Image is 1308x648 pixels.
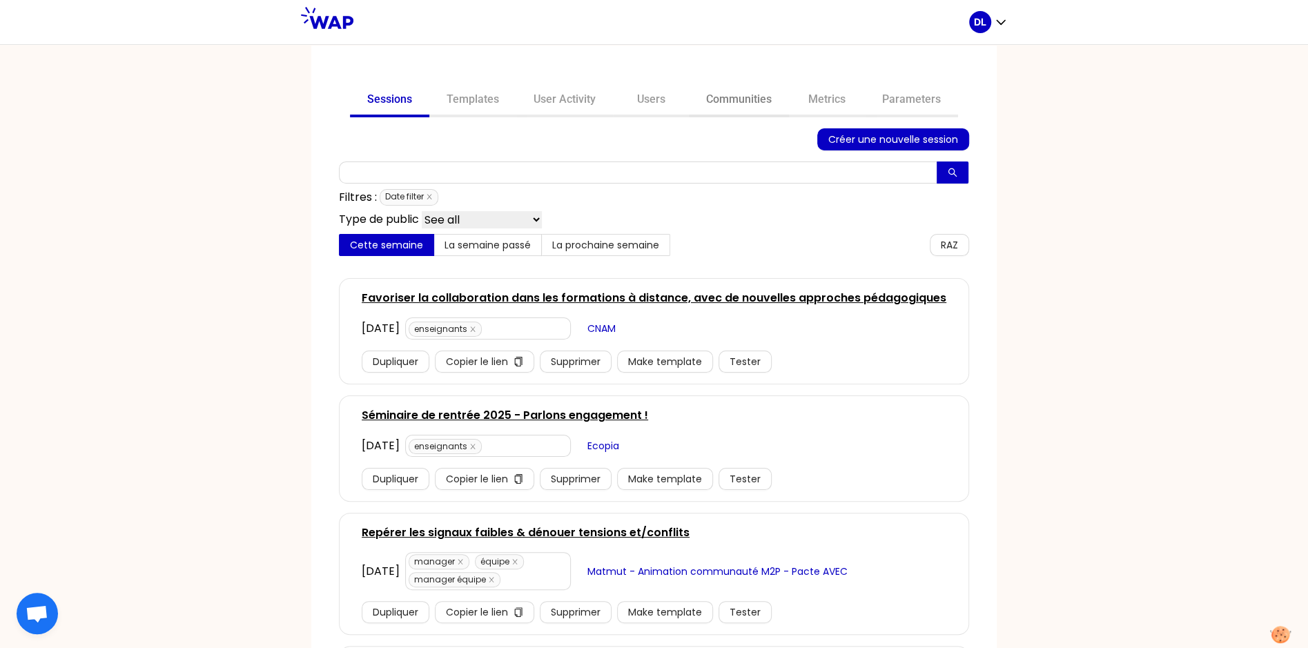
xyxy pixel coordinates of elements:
[409,439,482,454] span: enseignants
[617,468,713,490] button: Make template
[362,563,400,580] div: [DATE]
[617,351,713,373] button: Make template
[362,468,429,490] button: Dupliquer
[362,290,946,306] a: Favoriser la collaboration dans les formations à distance, avec de nouvelles approches pédagogiques
[409,322,482,337] span: enseignants
[719,351,772,373] button: Tester
[865,84,958,117] a: Parameters
[730,605,761,620] span: Tester
[475,554,524,569] span: équipe
[488,576,495,583] span: close
[613,84,689,117] a: Users
[469,443,476,450] span: close
[719,601,772,623] button: Tester
[514,607,523,618] span: copy
[628,354,702,369] span: Make template
[551,605,601,620] span: Supprimer
[362,524,690,541] a: Repérer les signaux faibles & dénouer tensions et/conflits
[350,84,429,117] a: Sessions
[576,317,627,340] button: CNAM
[587,438,619,453] span: Ecopia
[339,189,377,206] p: Filtres :
[551,354,601,369] span: Supprimer
[435,468,534,490] button: Copier le liencopy
[540,351,612,373] button: Supprimer
[576,560,859,582] button: Matmut - Animation communauté M2P - Pacte AVEC
[362,320,400,337] div: [DATE]
[689,84,789,117] a: Communities
[587,321,616,336] span: CNAM
[587,564,848,579] span: Matmut - Animation communauté M2P - Pacte AVEC
[435,351,534,373] button: Copier le liencopy
[969,11,1008,33] button: DL
[446,471,508,487] span: Copier le lien
[628,471,702,487] span: Make template
[930,234,969,256] button: RAZ
[617,601,713,623] button: Make template
[511,558,518,565] span: close
[339,211,419,228] p: Type de public
[373,471,418,487] span: Dupliquer
[362,407,648,424] a: Séminaire de rentrée 2025 - Parlons engagement !
[457,558,464,565] span: close
[719,468,772,490] button: Tester
[974,15,986,29] p: DL
[551,471,601,487] span: Supprimer
[446,605,508,620] span: Copier le lien
[540,601,612,623] button: Supprimer
[828,132,958,147] span: Créer une nouvelle session
[409,554,469,569] span: manager
[540,468,612,490] button: Supprimer
[17,593,58,634] div: Ouvrir le chat
[435,601,534,623] button: Copier le liencopy
[446,354,508,369] span: Copier le lien
[362,601,429,623] button: Dupliquer
[789,84,865,117] a: Metrics
[409,572,500,587] span: manager équipe
[941,237,958,253] span: RAZ
[373,354,418,369] span: Dupliquer
[817,128,969,150] button: Créer une nouvelle session
[429,84,516,117] a: Templates
[628,605,702,620] span: Make template
[730,354,761,369] span: Tester
[445,238,531,252] span: La semaine passé
[514,357,523,368] span: copy
[469,326,476,333] span: close
[937,161,968,184] button: search
[362,438,400,454] div: [DATE]
[373,605,418,620] span: Dupliquer
[350,238,423,252] span: Cette semaine
[948,168,957,179] span: search
[730,471,761,487] span: Tester
[552,238,659,252] span: La prochaine semaine
[576,435,630,457] button: Ecopia
[426,193,433,200] span: close
[380,189,438,206] span: Date filter
[514,474,523,485] span: copy
[362,351,429,373] button: Dupliquer
[516,84,613,117] a: User Activity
